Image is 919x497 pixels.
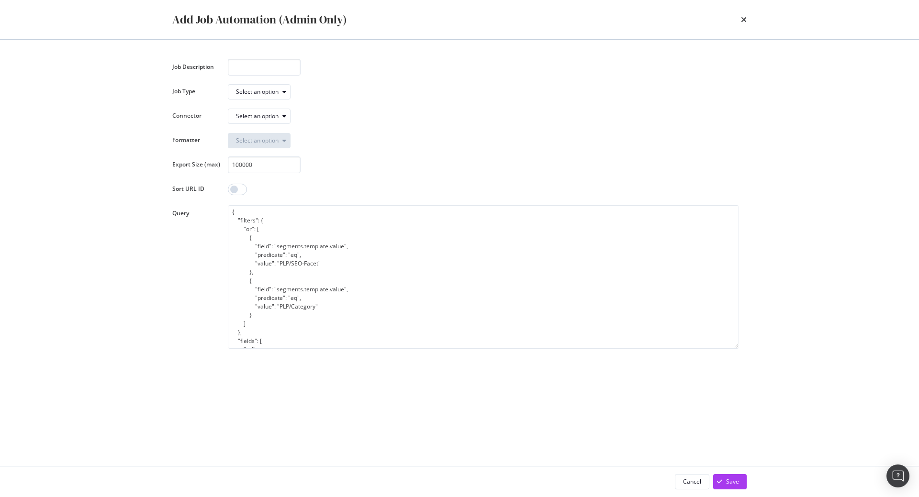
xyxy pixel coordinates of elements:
[172,136,220,146] label: Formatter
[228,205,739,349] textarea: { "filters": { "or": [ { "field": "segments.template.value", "predicate": "eq", "value": "PLP/SEO...
[236,113,279,119] div: Select an option
[886,464,909,487] div: Open Intercom Messenger
[726,477,739,486] div: Save
[228,133,291,148] button: Select an option
[172,160,220,171] label: Export Size (max)
[236,89,279,95] div: Select an option
[172,185,220,195] label: Sort URL ID
[228,109,291,124] button: Select an option
[172,111,220,122] label: Connector
[713,474,747,489] button: Save
[172,63,220,73] label: Job Description
[172,209,220,346] label: Query
[228,84,291,99] button: Select an option
[172,11,347,28] div: Add Job Automation (Admin Only)
[172,87,220,98] label: Job Type
[675,474,709,489] button: Cancel
[683,477,701,486] div: Cancel
[236,138,279,144] div: Select an option
[741,11,747,28] div: times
